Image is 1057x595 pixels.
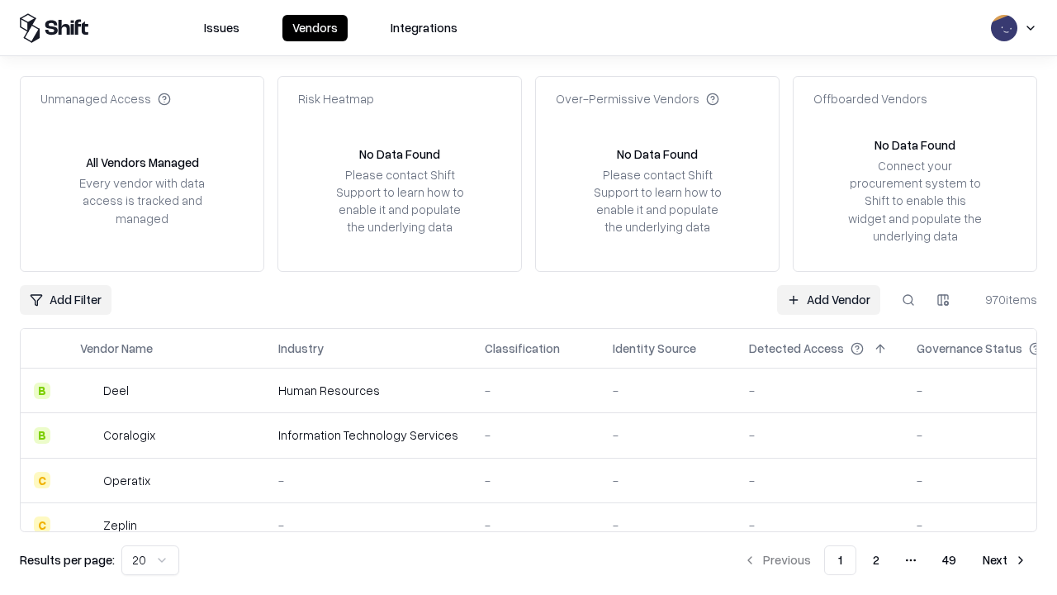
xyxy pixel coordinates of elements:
[103,382,129,399] div: Deel
[749,516,890,534] div: -
[613,340,696,357] div: Identity Source
[103,516,137,534] div: Zeplin
[20,285,111,315] button: Add Filter
[194,15,249,41] button: Issues
[777,285,880,315] a: Add Vendor
[86,154,199,171] div: All Vendors Managed
[359,145,440,163] div: No Data Found
[80,383,97,399] img: Deel
[80,340,153,357] div: Vendor Name
[103,426,155,444] div: Coralogix
[485,516,586,534] div: -
[613,472,723,489] div: -
[556,90,719,107] div: Over-Permissive Vendors
[34,383,50,399] div: B
[34,472,50,488] div: C
[485,472,586,489] div: -
[749,382,890,399] div: -
[103,472,150,489] div: Operatix
[381,15,467,41] button: Integrations
[34,427,50,444] div: B
[589,166,726,236] div: Please contact Shift Support to learn how to enable it and populate the underlying data
[80,427,97,444] img: Coralogix
[278,426,458,444] div: Information Technology Services
[331,166,468,236] div: Please contact Shift Support to learn how to enable it and populate the underlying data
[749,426,890,444] div: -
[485,382,586,399] div: -
[733,545,1037,575] nav: pagination
[80,516,97,533] img: Zeplin
[73,174,211,226] div: Every vendor with data access is tracked and managed
[278,382,458,399] div: Human Resources
[298,90,374,107] div: Risk Heatmap
[613,382,723,399] div: -
[929,545,969,575] button: 49
[40,90,171,107] div: Unmanaged Access
[278,472,458,489] div: -
[824,545,856,575] button: 1
[613,426,723,444] div: -
[34,516,50,533] div: C
[617,145,698,163] div: No Data Found
[485,426,586,444] div: -
[20,551,115,569] p: Results per page:
[749,472,890,489] div: -
[917,340,1022,357] div: Governance Status
[613,516,723,534] div: -
[278,340,324,357] div: Industry
[875,136,955,154] div: No Data Found
[813,90,927,107] div: Offboarded Vendors
[749,340,844,357] div: Detected Access
[485,340,560,357] div: Classification
[80,472,97,488] img: Operatix
[860,545,893,575] button: 2
[846,157,984,245] div: Connect your procurement system to Shift to enable this widget and populate the underlying data
[278,516,458,534] div: -
[971,291,1037,308] div: 970 items
[973,545,1037,575] button: Next
[282,15,348,41] button: Vendors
